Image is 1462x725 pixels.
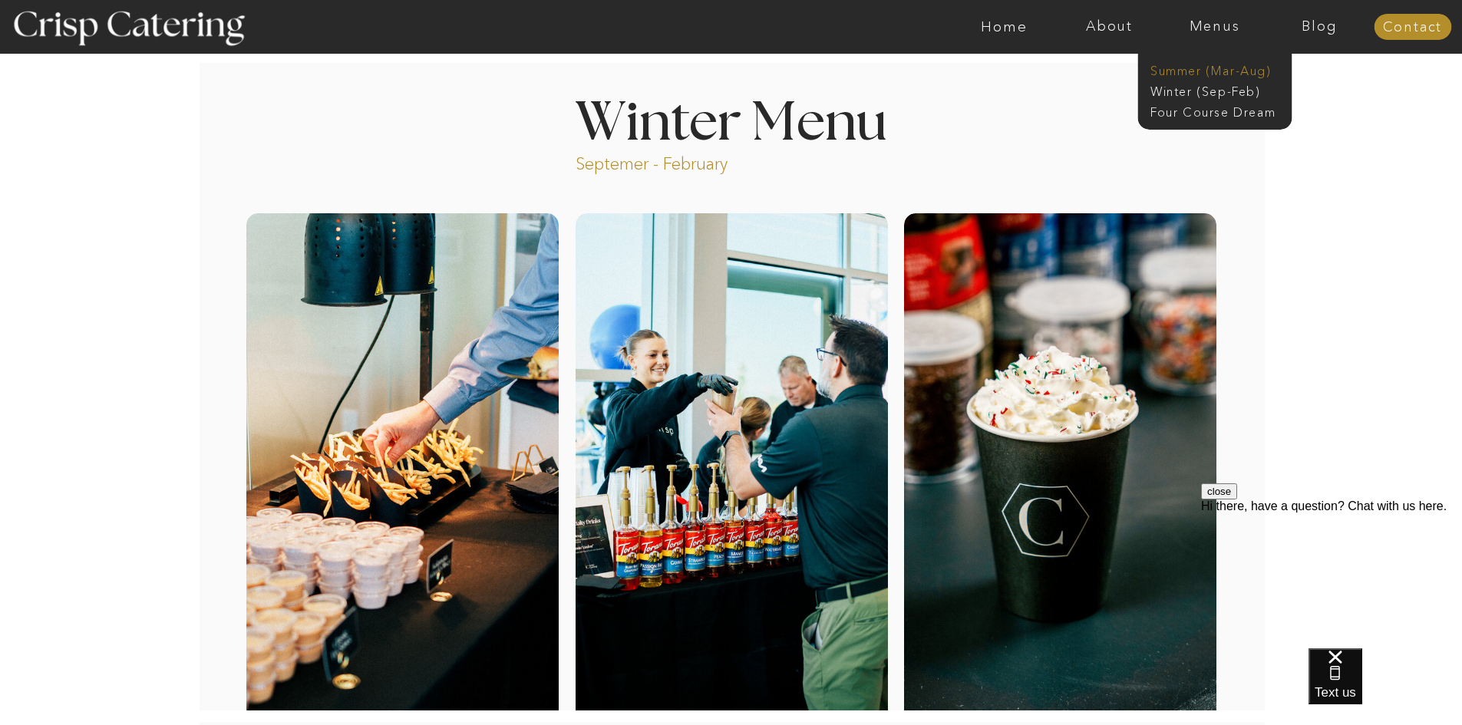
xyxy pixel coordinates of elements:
[1150,83,1276,97] a: Winter (Sep-Feb)
[1162,19,1267,35] a: Menus
[1267,19,1372,35] a: Blog
[952,19,1057,35] a: Home
[518,97,945,142] h1: Winter Menu
[1309,648,1462,725] iframe: podium webchat widget bubble
[1150,104,1288,118] a: Four Course Dream
[1057,19,1162,35] a: About
[1201,483,1462,667] iframe: podium webchat widget prompt
[1374,20,1451,35] a: Contact
[576,153,787,170] p: Septemer - February
[1150,62,1288,77] a: Summer (Mar-Aug)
